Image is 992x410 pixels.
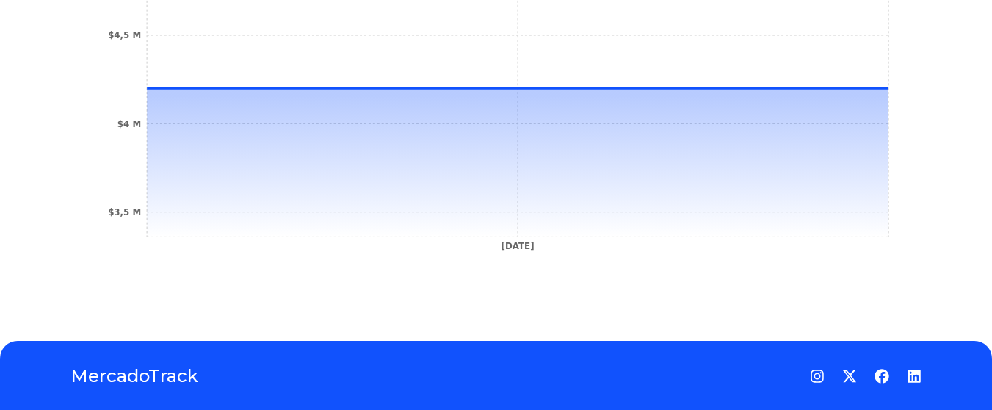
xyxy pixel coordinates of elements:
tspan: [DATE] [502,241,535,251]
a: MercadoTrack [70,364,198,388]
tspan: $4 M [117,119,141,129]
a: Twitter [842,369,857,384]
tspan: $4,5 M [108,30,141,40]
a: Facebook [875,369,889,384]
tspan: $3,5 M [108,207,141,217]
a: Instagram [810,369,825,384]
a: LinkedIn [907,369,922,384]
